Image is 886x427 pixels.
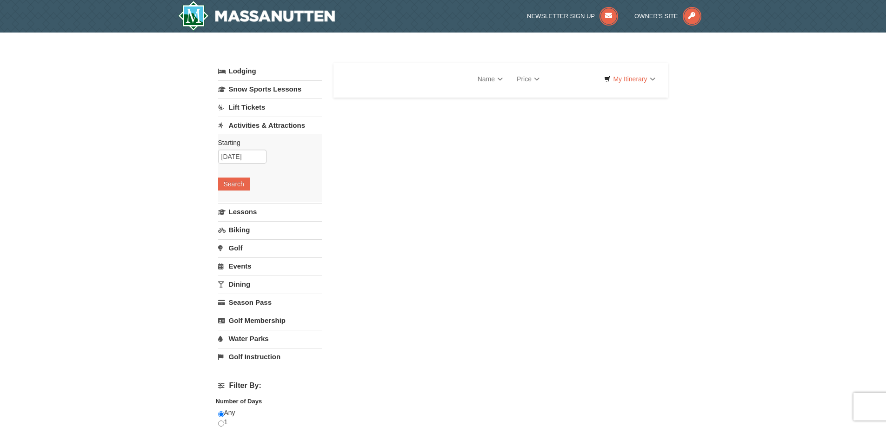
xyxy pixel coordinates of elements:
a: Golf Instruction [218,348,322,365]
a: Newsletter Sign Up [527,13,618,20]
img: Massanutten Resort Logo [178,1,335,31]
label: Starting [218,138,315,147]
a: Price [510,70,546,88]
a: Activities & Attractions [218,117,322,134]
a: Dining [218,276,322,293]
a: Golf [218,239,322,256]
h4: Filter By: [218,381,322,390]
a: Massanutten Resort [178,1,335,31]
a: Golf Membership [218,312,322,329]
a: Name [471,70,510,88]
strong: Number of Days [216,398,262,405]
button: Search [218,177,250,191]
a: Lodging [218,63,322,79]
a: Biking [218,221,322,238]
a: Season Pass [218,294,322,311]
a: Lift Tickets [218,99,322,116]
a: Events [218,257,322,275]
a: Water Parks [218,330,322,347]
a: Snow Sports Lessons [218,80,322,98]
a: Lessons [218,203,322,220]
span: Owner's Site [634,13,678,20]
span: Newsletter Sign Up [527,13,595,20]
a: My Itinerary [598,72,661,86]
a: Owner's Site [634,13,701,20]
